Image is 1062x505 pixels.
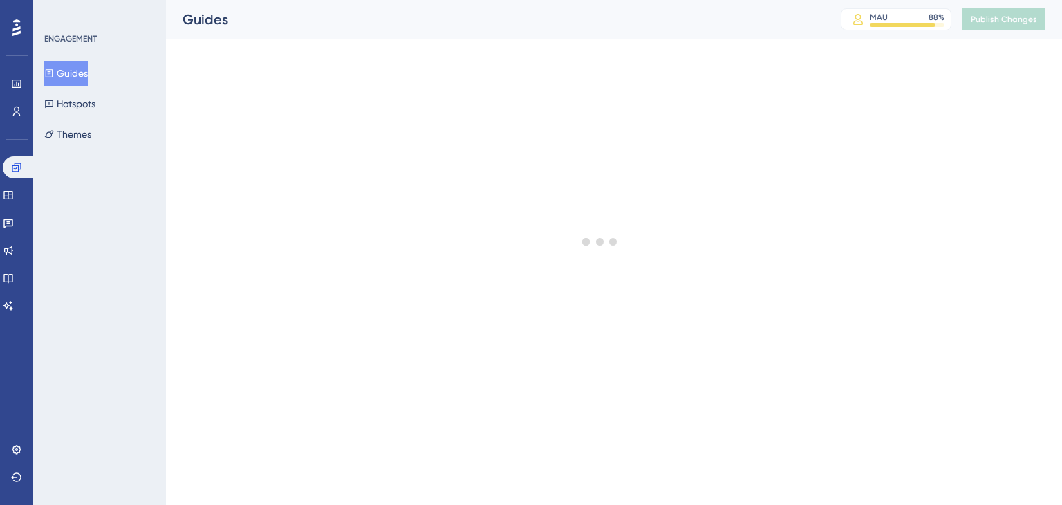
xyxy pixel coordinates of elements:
div: MAU [870,12,888,23]
div: Guides [183,10,806,29]
button: Themes [44,122,91,147]
button: Guides [44,61,88,86]
div: 88 % [929,12,944,23]
span: Publish Changes [971,14,1037,25]
button: Hotspots [44,91,95,116]
button: Publish Changes [962,8,1045,30]
div: ENGAGEMENT [44,33,97,44]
